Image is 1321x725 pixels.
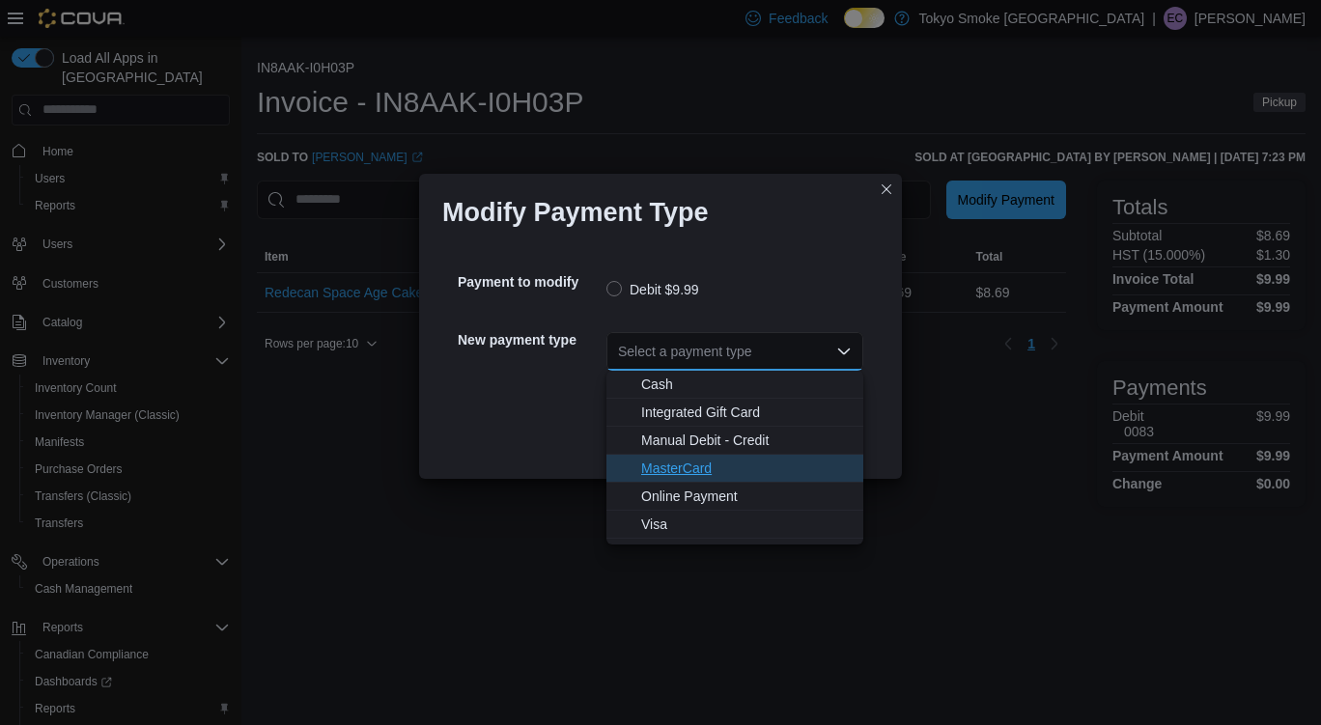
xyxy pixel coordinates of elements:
input: Accessible screen reader label [618,340,620,363]
h5: Payment to modify [458,263,603,301]
button: Close list of options [836,344,852,359]
button: Closes this modal window [875,178,898,201]
span: Integrated Gift Card [641,403,852,422]
div: Choose from the following options [606,371,863,539]
span: Manual Debit - Credit [641,431,852,450]
span: Cash [641,375,852,394]
button: Online Payment [606,483,863,511]
button: MasterCard [606,455,863,483]
button: Visa [606,511,863,539]
span: Online Payment [641,487,852,506]
button: Cash [606,371,863,399]
button: Manual Debit - Credit [606,427,863,455]
h5: New payment type [458,321,603,359]
span: Visa [641,515,852,534]
span: MasterCard [641,459,852,478]
h1: Modify Payment Type [442,197,709,228]
label: Debit $9.99 [606,278,699,301]
button: Integrated Gift Card [606,399,863,427]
